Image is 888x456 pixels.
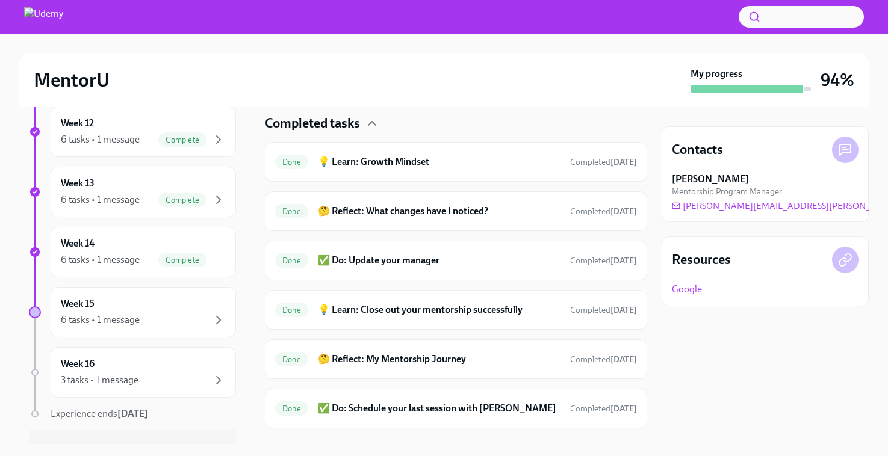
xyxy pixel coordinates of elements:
strong: [DATE] [610,206,637,217]
span: August 26th, 2025 10:43 [570,156,637,168]
a: Done🤔 Reflect: My Mentorship JourneyCompleted[DATE] [275,350,637,369]
strong: [DATE] [610,157,637,167]
span: Completed [570,305,637,315]
h4: Resources [672,251,731,269]
span: Done [275,256,308,265]
h4: Completed tasks [265,114,360,132]
span: Done [275,404,308,413]
a: Done✅ Do: Update your managerCompleted[DATE] [275,251,637,270]
div: 6 tasks • 1 message [61,253,140,267]
h6: Week 12 [61,117,94,130]
div: 6 tasks • 1 message [61,193,140,206]
h2: MentorU [34,68,110,92]
span: Completed [570,157,637,167]
span: Done [275,207,308,216]
span: August 26th, 2025 10:43 [570,304,637,316]
strong: [DATE] [610,256,637,266]
span: August 26th, 2025 10:46 [570,403,637,414]
span: Completed [570,256,637,266]
h6: ✅ Do: Update your manager [318,254,560,267]
span: Completed [570,206,637,217]
span: Complete [158,196,206,205]
a: Done💡 Learn: Close out your mentorship successfullyCompleted[DATE] [275,300,637,319]
a: Done🤔 Reflect: What changes have I noticed?Completed[DATE] [275,202,637,221]
div: 6 tasks • 1 message [61,313,140,327]
div: 3 tasks • 1 message [61,374,138,387]
strong: [DATE] [117,408,148,419]
h6: 💡 Learn: Close out your mentorship successfully [318,303,560,316]
span: Completed [570,354,637,365]
span: August 26th, 2025 10:40 [570,206,637,217]
h6: 💡 Learn: Growth Mindset [318,155,560,168]
span: Done [275,158,308,167]
div: Completed tasks [265,114,647,132]
span: Done [275,306,308,315]
strong: [DATE] [610,354,637,365]
h6: 🤔 Reflect: What changes have I noticed? [318,205,560,218]
a: Done💡 Learn: Growth MindsetCompleted[DATE] [275,152,637,171]
span: Mentorship Program Manager [672,186,782,197]
span: Complete [158,135,206,144]
h6: Week 16 [61,357,95,371]
strong: [DATE] [610,404,637,414]
span: Completed [570,404,637,414]
a: Week 146 tasks • 1 messageComplete [29,227,236,277]
h4: Contacts [672,141,723,159]
strong: My progress [691,67,742,81]
a: Week 126 tasks • 1 messageComplete [29,106,236,157]
h6: Week 13 [61,177,95,190]
span: Experience ends [51,408,148,419]
strong: [PERSON_NAME] [672,173,749,186]
span: Done [275,355,308,364]
a: Done✅ Do: Schedule your last session with [PERSON_NAME]Completed[DATE] [275,399,637,418]
h6: Week 14 [61,237,95,250]
img: Udemy [24,7,63,26]
strong: [DATE] [610,305,637,315]
h6: ✅ Do: Schedule your last session with [PERSON_NAME] [318,402,560,415]
a: Week 163 tasks • 1 message [29,347,236,398]
h6: Week 15 [61,297,95,310]
h6: 🤔 Reflect: My Mentorship Journey [318,353,560,366]
span: Complete [158,256,206,265]
h3: 94% [821,69,854,91]
a: Week 136 tasks • 1 messageComplete [29,167,236,217]
div: 6 tasks • 1 message [61,133,140,146]
a: Google [672,283,702,296]
span: August 26th, 2025 10:43 [570,255,637,267]
span: August 26th, 2025 10:45 [570,354,637,365]
a: Week 156 tasks • 1 message [29,287,236,337]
